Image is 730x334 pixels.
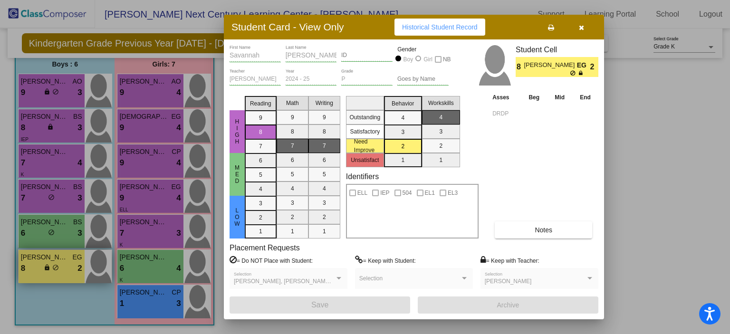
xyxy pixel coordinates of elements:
[357,187,367,199] span: ELL
[535,226,552,234] span: Notes
[516,61,524,73] span: 8
[497,301,519,309] span: Archive
[590,61,598,73] span: 2
[423,55,432,64] div: Girl
[233,207,241,227] span: LOW
[380,187,389,199] span: IEP
[233,118,241,145] span: HIGH
[492,106,519,121] input: assessment
[346,172,379,181] label: Identifiers
[547,92,572,103] th: Mid
[403,55,413,64] div: Boy
[397,45,449,54] mat-label: Gender
[448,187,458,199] span: EL3
[311,301,328,309] span: Save
[403,187,412,199] span: 504
[443,54,451,65] span: NB
[233,164,241,184] span: MED
[521,92,547,103] th: Beg
[485,278,532,285] span: [PERSON_NAME]
[516,45,598,54] h3: Student Cell
[230,256,313,265] label: = Do NOT Place with Student:
[355,256,416,265] label: = Keep with Student:
[230,76,281,83] input: teacher
[480,256,539,265] label: = Keep with Teacher:
[286,76,337,83] input: year
[397,76,449,83] input: goes by name
[490,92,521,103] th: Asses
[524,60,576,70] span: [PERSON_NAME]
[341,76,393,83] input: grade
[230,243,300,252] label: Placement Requests
[495,221,592,239] button: Notes
[394,19,485,36] button: Historical Student Record
[425,187,435,199] span: EL1
[234,278,431,285] span: [PERSON_NAME], [PERSON_NAME], [PERSON_NAME], [PERSON_NAME]
[231,21,344,33] h3: Student Card - View Only
[572,92,598,103] th: End
[402,23,478,31] span: Historical Student Record
[230,296,410,314] button: Save
[577,60,590,70] span: EG
[418,296,598,314] button: Archive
